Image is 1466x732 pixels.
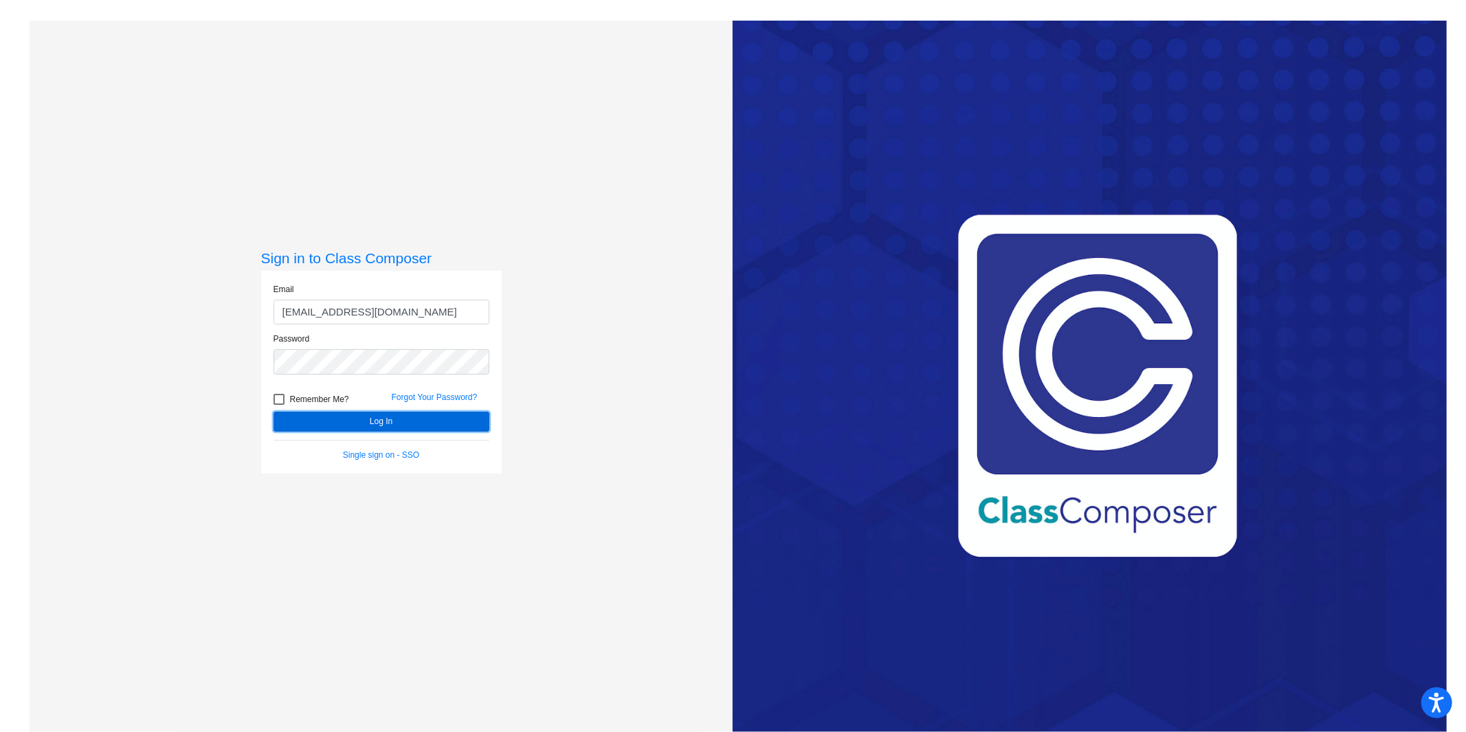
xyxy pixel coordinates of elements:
span: Remember Me? [290,391,349,408]
a: Single sign on - SSO [343,450,419,460]
button: Log In [274,412,489,432]
h3: Sign in to Class Composer [261,249,502,267]
a: Forgot Your Password? [392,392,478,402]
label: Email [274,283,294,296]
label: Password [274,333,310,345]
